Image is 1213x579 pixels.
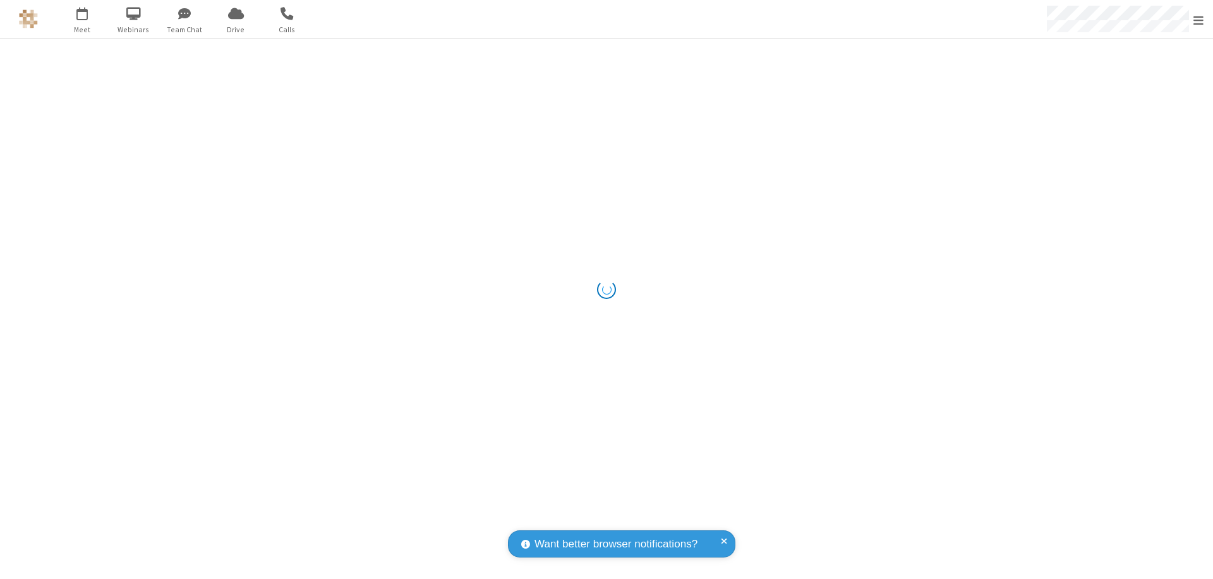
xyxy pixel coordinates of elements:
[161,24,208,35] span: Team Chat
[59,24,106,35] span: Meet
[212,24,260,35] span: Drive
[19,9,38,28] img: QA Selenium DO NOT DELETE OR CHANGE
[263,24,311,35] span: Calls
[110,24,157,35] span: Webinars
[534,536,697,552] span: Want better browser notifications?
